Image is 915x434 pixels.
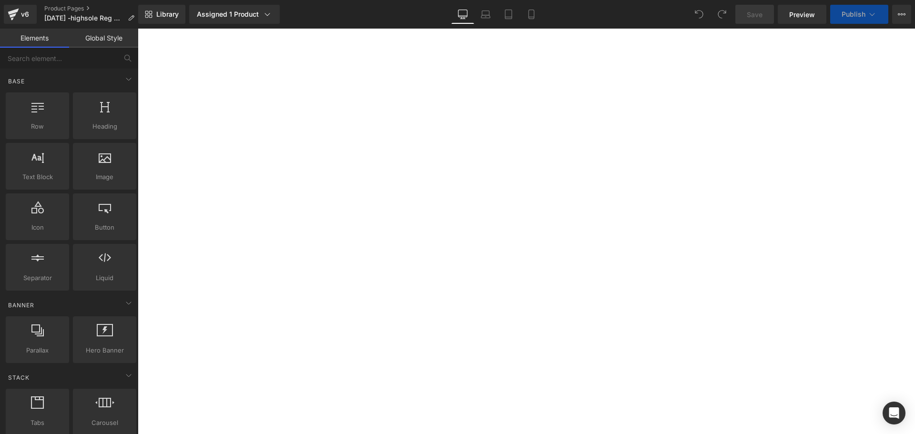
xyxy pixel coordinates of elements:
span: Save [747,10,762,20]
a: New Library [138,5,185,24]
span: Preview [789,10,815,20]
span: [DATE] -highsole Reg Sale [44,14,124,22]
a: Preview [778,5,826,24]
a: Tablet [497,5,520,24]
span: Icon [9,222,66,232]
button: Redo [712,5,732,24]
a: v6 [4,5,37,24]
span: Button [76,222,133,232]
span: Separator [9,273,66,283]
span: Image [76,172,133,182]
span: Base [7,77,26,86]
div: v6 [19,8,31,20]
button: Publish [830,5,888,24]
a: Global Style [69,29,138,48]
span: Parallax [9,345,66,355]
span: Liquid [76,273,133,283]
a: Mobile [520,5,543,24]
span: Hero Banner [76,345,133,355]
div: Open Intercom Messenger [883,402,905,424]
button: More [892,5,911,24]
div: Assigned 1 Product [197,10,272,19]
span: Banner [7,301,35,310]
span: Heading [76,121,133,131]
span: Row [9,121,66,131]
span: Library [156,10,179,19]
span: Text Block [9,172,66,182]
span: Publish [842,10,865,18]
span: Tabs [9,418,66,428]
a: Product Pages [44,5,142,12]
span: Stack [7,373,30,382]
button: Undo [690,5,709,24]
span: Carousel [76,418,133,428]
a: Laptop [474,5,497,24]
a: Desktop [451,5,474,24]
